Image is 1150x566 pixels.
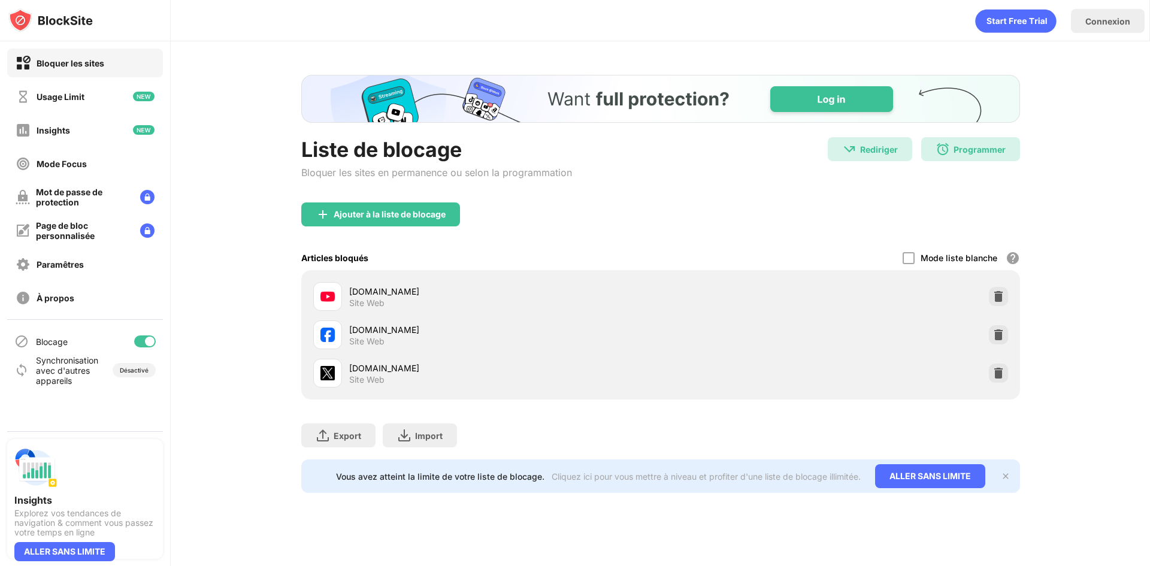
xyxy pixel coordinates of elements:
div: animation [975,9,1057,33]
img: logo-blocksite.svg [8,8,93,32]
img: settings-off.svg [16,257,31,272]
div: Programmer [954,144,1006,155]
div: Cliquez ici pour vous mettre à niveau et profiter d'une liste de blocage illimitée. [552,471,861,482]
div: Site Web [349,298,385,308]
div: Explorez vos tendances de navigation & comment vous passez votre temps en ligne [14,509,156,537]
img: favicons [320,366,335,380]
div: Usage Limit [37,92,84,102]
div: Vous avez atteint la limite de votre liste de blocage. [336,471,544,482]
img: new-icon.svg [133,125,155,135]
div: Connexion [1085,16,1130,26]
img: lock-menu.svg [140,190,155,204]
img: block-on.svg [16,56,31,71]
div: Liste de blocage [301,137,572,162]
div: Mot de passe de protection [36,187,131,207]
div: Page de bloc personnalisée [36,220,131,241]
div: Synchronisation avec d'autres appareils [36,355,98,386]
div: Bloquer les sites en permanence ou selon la programmation [301,167,572,178]
div: Mode liste blanche [921,253,997,263]
div: Ajouter à la liste de blocage [334,210,446,219]
div: Site Web [349,336,385,347]
div: ALLER SANS LIMITE [875,464,985,488]
img: sync-icon.svg [14,363,29,377]
img: new-icon.svg [133,92,155,101]
div: Articles bloqués [301,253,368,263]
div: Bloquer les sites [37,58,104,68]
div: [DOMAIN_NAME] [349,362,661,374]
div: Export [334,431,361,441]
img: x-button.svg [1001,471,1010,481]
img: lock-menu.svg [140,223,155,238]
img: time-usage-off.svg [16,89,31,104]
img: favicons [320,289,335,304]
div: Site Web [349,374,385,385]
div: Paramêtres [37,259,84,270]
img: favicons [320,328,335,342]
img: insights-off.svg [16,123,31,138]
div: [DOMAIN_NAME] [349,323,661,336]
div: Mode Focus [37,159,87,169]
div: Désactivé [120,367,149,374]
div: À propos [37,293,74,303]
div: Blocage [36,337,68,347]
div: Insights [37,125,70,135]
img: push-insights.svg [14,446,57,489]
iframe: Banner [301,75,1020,123]
div: [DOMAIN_NAME] [349,285,661,298]
img: password-protection-off.svg [16,190,30,204]
img: focus-off.svg [16,156,31,171]
div: Import [415,431,443,441]
img: about-off.svg [16,290,31,305]
img: customize-block-page-off.svg [16,223,30,238]
img: blocking-icon.svg [14,334,29,349]
div: ALLER SANS LIMITE [14,542,115,561]
div: Rediriger [860,144,898,155]
div: Insights [14,494,156,506]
